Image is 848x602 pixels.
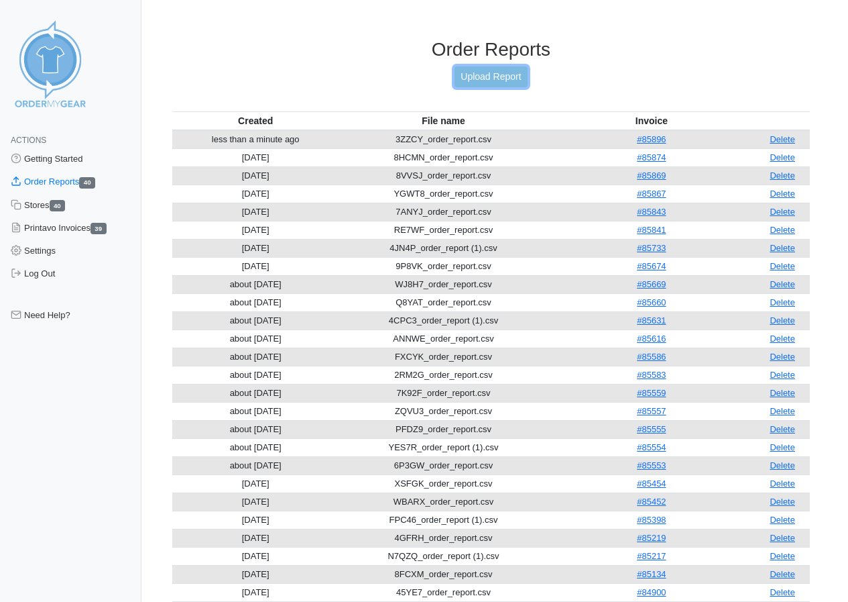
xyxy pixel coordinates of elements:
[339,511,548,529] td: FPC46_order_report (1).csv
[770,587,795,597] a: Delete
[172,311,339,330] td: about [DATE]
[637,279,666,289] a: #85669
[637,207,666,217] a: #85843
[90,223,107,234] span: 39
[637,497,666,507] a: #85452
[637,533,666,543] a: #85219
[172,583,339,601] td: [DATE]
[172,493,339,511] td: [DATE]
[637,297,666,307] a: #85660
[637,388,666,398] a: #85559
[339,529,548,547] td: 4GFRH_order_report.csv
[339,275,548,293] td: WJ8H7_order_report.csv
[339,311,548,330] td: 4CPC3_order_report (1).csv
[172,348,339,366] td: about [DATE]
[339,166,548,185] td: 8VVSJ_order_report.csv
[770,243,795,253] a: Delete
[637,551,666,561] a: #85217
[339,239,548,257] td: 4JN4P_order_report (1).csv
[770,406,795,416] a: Delete
[339,348,548,366] td: FXCYK_order_report.csv
[770,261,795,271] a: Delete
[339,402,548,420] td: ZQVU3_order_report.csv
[172,38,810,61] h3: Order Reports
[172,402,339,420] td: about [DATE]
[770,424,795,434] a: Delete
[637,243,666,253] a: #85733
[172,148,339,166] td: [DATE]
[172,293,339,311] td: about [DATE]
[172,275,339,293] td: about [DATE]
[339,148,548,166] td: 8HCMN_order_report.csv
[172,203,339,221] td: [DATE]
[770,442,795,452] a: Delete
[339,565,548,583] td: 8FCXM_order_report.csv
[172,420,339,438] td: about [DATE]
[637,406,666,416] a: #85557
[637,134,666,144] a: #85896
[770,497,795,507] a: Delete
[339,420,548,438] td: PFDZ9_order_report.csv
[172,257,339,275] td: [DATE]
[339,203,548,221] td: 7ANYJ_order_report.csv
[172,221,339,239] td: [DATE]
[637,261,666,271] a: #85674
[339,547,548,565] td: N7QZQ_order_report (1).csv
[172,111,339,130] th: Created
[770,533,795,543] a: Delete
[637,587,666,597] a: #84900
[637,352,666,362] a: #85586
[770,460,795,470] a: Delete
[79,177,95,189] span: 40
[172,511,339,529] td: [DATE]
[172,239,339,257] td: [DATE]
[339,493,548,511] td: WBARX_order_report.csv
[172,456,339,474] td: about [DATE]
[770,388,795,398] a: Delete
[637,152,666,162] a: #85874
[11,136,46,145] span: Actions
[339,185,548,203] td: YGWT8_order_report.csv
[770,225,795,235] a: Delete
[172,366,339,384] td: about [DATE]
[339,456,548,474] td: 6P3GW_order_report.csv
[172,474,339,493] td: [DATE]
[548,111,755,130] th: Invoice
[637,334,666,344] a: #85616
[770,515,795,525] a: Delete
[637,370,666,380] a: #85583
[770,551,795,561] a: Delete
[339,366,548,384] td: 2RM2G_order_report.csv
[50,200,66,211] span: 40
[339,330,548,348] td: ANNWE_order_report.csv
[455,66,527,87] a: Upload Report
[339,257,548,275] td: 9P8VK_order_report.csv
[770,170,795,181] a: Delete
[339,130,548,149] td: 3ZZCY_order_report.csv
[172,130,339,149] td: less than a minute ago
[770,189,795,199] a: Delete
[637,189,666,199] a: #85867
[172,565,339,583] td: [DATE]
[637,170,666,181] a: #85869
[339,474,548,493] td: XSFGK_order_report.csv
[770,334,795,344] a: Delete
[339,293,548,311] td: Q8YAT_order_report.csv
[770,152,795,162] a: Delete
[637,424,666,434] a: #85555
[339,583,548,601] td: 45YE7_order_report.csv
[637,442,666,452] a: #85554
[637,315,666,325] a: #85631
[770,370,795,380] a: Delete
[172,547,339,565] td: [DATE]
[339,111,548,130] th: File name
[172,185,339,203] td: [DATE]
[172,438,339,456] td: about [DATE]
[637,479,666,489] a: #85454
[637,515,666,525] a: #85398
[172,166,339,185] td: [DATE]
[172,330,339,348] td: about [DATE]
[637,225,666,235] a: #85841
[770,315,795,325] a: Delete
[637,569,666,579] a: #85134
